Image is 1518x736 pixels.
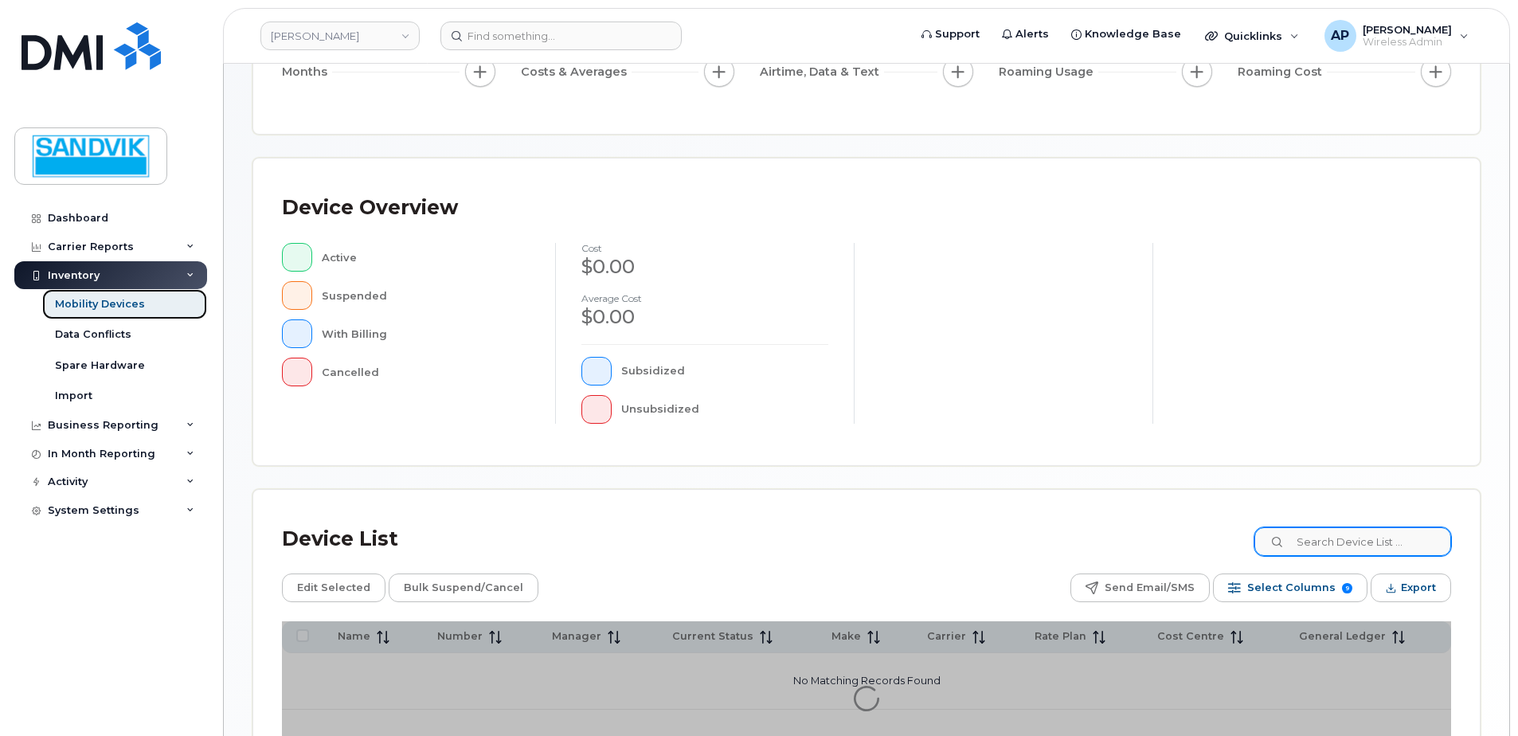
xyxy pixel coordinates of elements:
div: Quicklinks [1194,20,1310,52]
a: Knowledge Base [1060,18,1192,50]
button: Bulk Suspend/Cancel [389,574,538,602]
button: Send Email/SMS [1070,574,1210,602]
input: Find something... [440,22,682,50]
span: Quicklinks [1224,29,1282,42]
span: Airtime, Data & Text [760,64,884,80]
span: Edit Selected [297,576,370,600]
span: Costs & Averages [521,64,632,80]
a: Support [910,18,991,50]
span: Select Columns [1247,576,1336,600]
div: Suspended [322,281,530,310]
span: Roaming Usage [999,64,1098,80]
a: Sandvik Tamrock [260,22,420,50]
button: Edit Selected [282,574,385,602]
span: Support [935,26,980,42]
div: Device Overview [282,187,458,229]
div: Active [322,243,530,272]
div: Device List [282,519,398,560]
span: Alerts [1015,26,1049,42]
h4: cost [581,243,828,253]
span: Knowledge Base [1085,26,1181,42]
span: Months [282,64,332,80]
div: Annette Panzani [1313,20,1480,52]
span: 9 [1342,583,1352,593]
span: AP [1331,26,1349,45]
button: Export [1371,574,1451,602]
span: Send Email/SMS [1105,576,1195,600]
div: Unsubsidized [621,395,829,424]
input: Search Device List ... [1254,527,1451,556]
span: Bulk Suspend/Cancel [404,576,523,600]
div: $0.00 [581,303,828,331]
button: Select Columns 9 [1213,574,1367,602]
div: With Billing [322,319,530,348]
div: Cancelled [322,358,530,386]
span: Wireless Admin [1363,36,1452,49]
span: Export [1401,576,1436,600]
h4: Average cost [581,293,828,303]
div: $0.00 [581,253,828,280]
span: [PERSON_NAME] [1363,23,1452,36]
a: Alerts [991,18,1060,50]
span: Roaming Cost [1238,64,1327,80]
div: Subsidized [621,357,829,386]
